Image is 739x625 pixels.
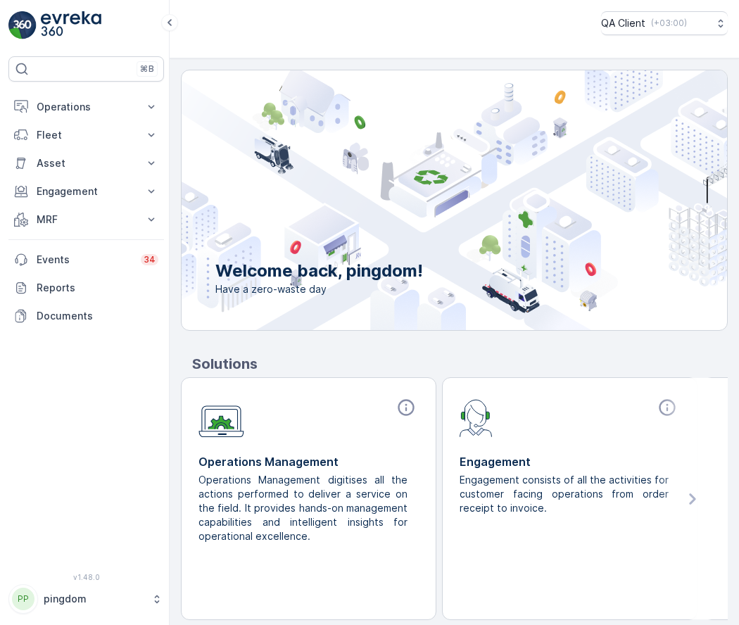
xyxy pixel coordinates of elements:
[8,206,164,234] button: MRF
[601,16,645,30] p: QA Client
[8,302,164,330] a: Documents
[601,11,728,35] button: QA Client(+03:00)
[37,128,136,142] p: Fleet
[192,353,728,374] p: Solutions
[198,453,419,470] p: Operations Management
[198,398,244,438] img: module-icon
[8,11,37,39] img: logo
[8,246,164,274] a: Events34
[460,398,493,437] img: module-icon
[215,260,423,282] p: Welcome back, pingdom!
[37,281,158,295] p: Reports
[118,70,727,330] img: city illustration
[37,100,136,114] p: Operations
[8,149,164,177] button: Asset
[8,274,164,302] a: Reports
[37,184,136,198] p: Engagement
[460,473,669,515] p: Engagement consists of all the activities for customer facing operations from order receipt to in...
[37,213,136,227] p: MRF
[37,309,158,323] p: Documents
[8,93,164,121] button: Operations
[44,592,144,606] p: pingdom
[140,63,154,75] p: ⌘B
[8,121,164,149] button: Fleet
[37,156,136,170] p: Asset
[651,18,687,29] p: ( +03:00 )
[37,253,132,267] p: Events
[41,11,101,39] img: logo_light-DOdMpM7g.png
[144,254,156,265] p: 34
[8,573,164,581] span: v 1.48.0
[198,473,408,543] p: Operations Management digitises all the actions performed to deliver a service on the field. It p...
[215,282,423,296] span: Have a zero-waste day
[8,177,164,206] button: Engagement
[12,588,34,610] div: PP
[8,584,164,614] button: PPpingdom
[460,453,680,470] p: Engagement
